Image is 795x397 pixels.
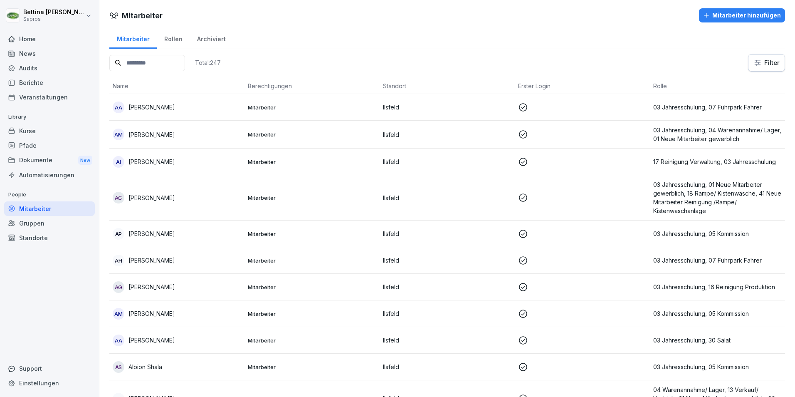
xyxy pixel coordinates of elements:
[383,362,511,371] p: Ilsfeld
[113,335,124,346] div: AA
[128,229,175,238] p: [PERSON_NAME]
[248,158,376,166] p: Mitarbeiter
[4,124,95,138] a: Kurse
[4,46,95,61] a: News
[113,228,124,240] div: AP
[515,78,650,94] th: Erster Login
[122,10,163,21] h1: Mitarbeiter
[248,310,376,318] p: Mitarbeiter
[248,363,376,371] p: Mitarbeiter
[699,8,785,22] button: Mitarbeiter hinzufügen
[650,78,785,94] th: Rolle
[653,256,782,265] p: 03 Jahresschulung, 07 Fuhrpark Fahrer
[244,78,380,94] th: Berechtigungen
[113,102,124,113] div: AA
[23,16,84,22] p: Sapros
[4,188,95,201] p: People
[195,59,221,67] p: Total: 247
[128,157,175,166] p: [PERSON_NAME]
[383,336,511,345] p: Ilsfeld
[113,361,124,373] div: AS
[113,308,124,320] div: AM
[128,256,175,265] p: [PERSON_NAME]
[248,283,376,291] p: Mitarbeiter
[380,78,515,94] th: Standort
[248,230,376,238] p: Mitarbeiter
[653,157,782,166] p: 17 Reinigung Verwaltung, 03 Jahresschulung
[653,229,782,238] p: 03 Jahresschulung, 05 Kommission
[383,103,511,112] p: Ilsfeld
[128,362,162,371] p: Albion Shala
[248,337,376,344] p: Mitarbeiter
[653,180,782,215] p: 03 Jahresschulung, 01 Neue Mitarbeiter gewerblich, 18 Rampe/ Kistenwäsche, 41 Neue Mitarbeiter Re...
[4,153,95,168] a: DokumenteNew
[4,376,95,390] a: Einstellungen
[653,336,782,345] p: 03 Jahresschulung, 30 Salat
[113,156,124,168] div: AI
[4,153,95,168] div: Dokumente
[109,27,157,49] a: Mitarbeiter
[4,168,95,182] a: Automatisierungen
[653,283,782,291] p: 03 Jahresschulung, 16 Reinigung Produktion
[383,283,511,291] p: Ilsfeld
[4,61,95,75] a: Audits
[113,255,124,266] div: AH
[128,130,175,139] p: [PERSON_NAME]
[383,130,511,139] p: Ilsfeld
[653,309,782,318] p: 03 Jahresschulung, 05 Kommission
[248,194,376,201] p: Mitarbeiter
[4,138,95,153] a: Pfade
[383,194,511,202] p: Ilsfeld
[703,11,781,20] div: Mitarbeiter hinzufügen
[128,309,175,318] p: [PERSON_NAME]
[753,59,780,67] div: Filter
[4,361,95,376] div: Support
[4,231,95,245] a: Standorte
[653,126,782,143] p: 03 Jahresschulung, 04 Warenannahme/ Lager, 01 Neue Mitarbeiter gewerblich
[383,157,511,166] p: Ilsfeld
[4,110,95,124] p: Library
[383,309,511,318] p: Ilsfeld
[4,90,95,104] a: Veranstaltungen
[128,194,175,202] p: [PERSON_NAME]
[383,256,511,265] p: Ilsfeld
[748,55,785,71] button: Filter
[248,104,376,111] p: Mitarbeiter
[109,78,244,94] th: Name
[4,201,95,216] a: Mitarbeiter
[128,336,175,345] p: [PERSON_NAME]
[653,103,782,112] p: 03 Jahresschulung, 07 Fuhrpark Fahrer
[383,229,511,238] p: Ilsfeld
[248,131,376,138] p: Mitarbeiter
[128,103,175,112] p: [PERSON_NAME]
[4,75,95,90] a: Berichte
[113,129,124,140] div: AM
[653,362,782,371] p: 03 Jahresschulung, 05 Kommission
[190,27,233,49] a: Archiviert
[23,9,84,16] p: Bettina [PERSON_NAME]
[128,283,175,291] p: [PERSON_NAME]
[4,32,95,46] a: Home
[248,257,376,264] p: Mitarbeiter
[4,216,95,231] a: Gruppen
[157,27,190,49] a: Rollen
[78,156,92,165] div: New
[113,281,124,293] div: AG
[113,192,124,203] div: AC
